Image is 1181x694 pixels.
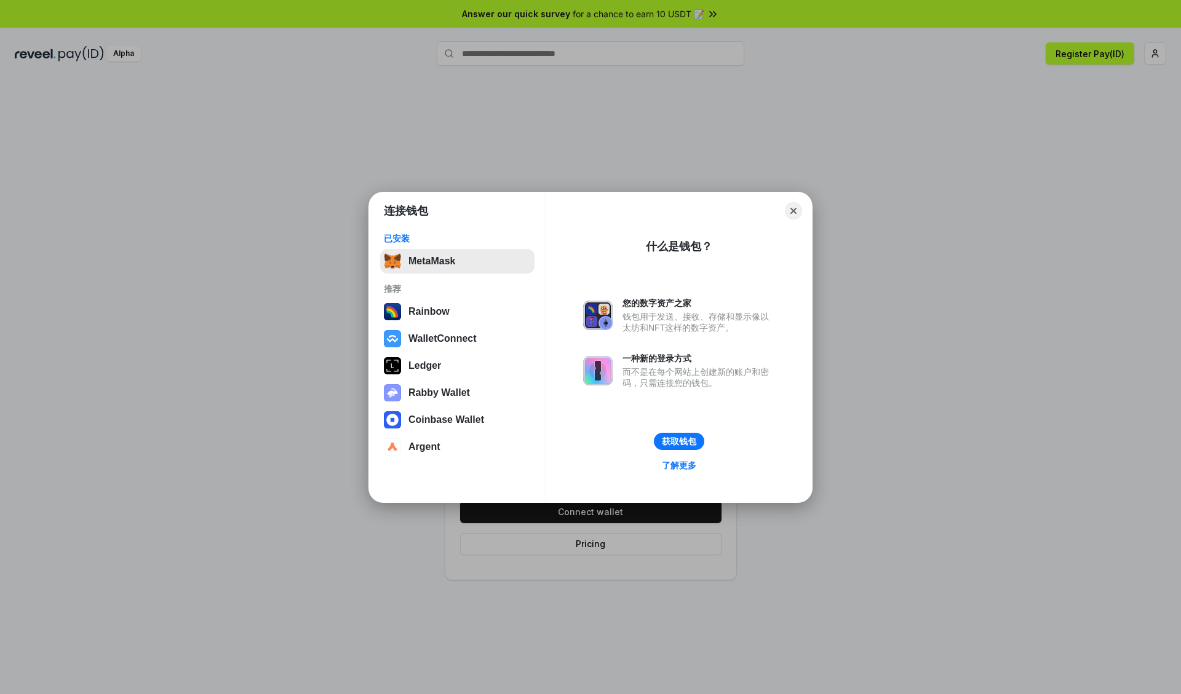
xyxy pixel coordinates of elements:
[384,438,401,455] img: svg+xml,%3Csvg%20width%3D%2228%22%20height%3D%2228%22%20viewBox%3D%220%200%2028%2028%22%20fill%3D...
[384,283,531,294] div: 推荐
[622,298,775,309] div: 您的数字资产之家
[662,460,696,471] div: 了解更多
[380,299,535,324] button: Rainbow
[380,408,535,432] button: Coinbase Wallet
[622,366,775,388] div: 而不是在每个网站上创建新的账户和密码，只需连接您的钱包。
[583,301,613,330] img: svg+xml,%3Csvg%20xmlns%3D%22http%3A%2F%2Fwww.w3.org%2F2000%2Fsvg%22%20fill%3D%22none%22%20viewBox...
[384,253,401,270] img: svg+xml,%3Csvg%20fill%3D%22none%22%20height%3D%2233%22%20viewBox%3D%220%200%2035%2033%22%20width%...
[785,202,802,219] button: Close
[408,333,477,344] div: WalletConnect
[380,353,535,378] button: Ledger
[380,326,535,351] button: WalletConnect
[622,311,775,333] div: 钱包用于发送、接收、存储和显示像以太坊和NFT这样的数字资产。
[380,381,535,405] button: Rabby Wallet
[408,441,440,452] div: Argent
[384,357,401,374] img: svg+xml,%3Csvg%20xmlns%3D%22http%3A%2F%2Fwww.w3.org%2F2000%2Fsvg%22%20width%3D%2228%22%20height%3...
[384,411,401,428] img: svg+xml,%3Csvg%20width%3D%2228%22%20height%3D%2228%22%20viewBox%3D%220%200%2028%2028%22%20fill%3D...
[384,303,401,320] img: svg+xml,%3Csvg%20width%3D%22120%22%20height%3D%22120%22%20viewBox%3D%220%200%20120%20120%22%20fil...
[408,256,455,267] div: MetaMask
[384,330,401,347] img: svg+xml,%3Csvg%20width%3D%2228%22%20height%3D%2228%22%20viewBox%3D%220%200%2028%2028%22%20fill%3D...
[380,249,535,274] button: MetaMask
[384,384,401,401] img: svg+xml,%3Csvg%20xmlns%3D%22http%3A%2F%2Fwww.w3.org%2F2000%2Fsvg%22%20fill%3D%22none%22%20viewBox...
[583,356,613,385] img: svg+xml,%3Csvg%20xmlns%3D%22http%3A%2F%2Fwww.w3.org%2F2000%2Fsvg%22%20fill%3D%22none%22%20viewBox...
[622,353,775,364] div: 一种新的登录方式
[654,433,704,450] button: 获取钱包
[384,233,531,244] div: 已安装
[654,457,704,473] a: 了解更多
[662,436,696,447] div: 获取钱包
[408,414,484,425] div: Coinbase Wallet
[384,203,428,218] h1: 连接钱包
[646,239,712,254] div: 什么是钱包？
[408,387,470,398] div: Rabby Wallet
[408,360,441,371] div: Ledger
[408,306,450,317] div: Rainbow
[380,435,535,459] button: Argent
